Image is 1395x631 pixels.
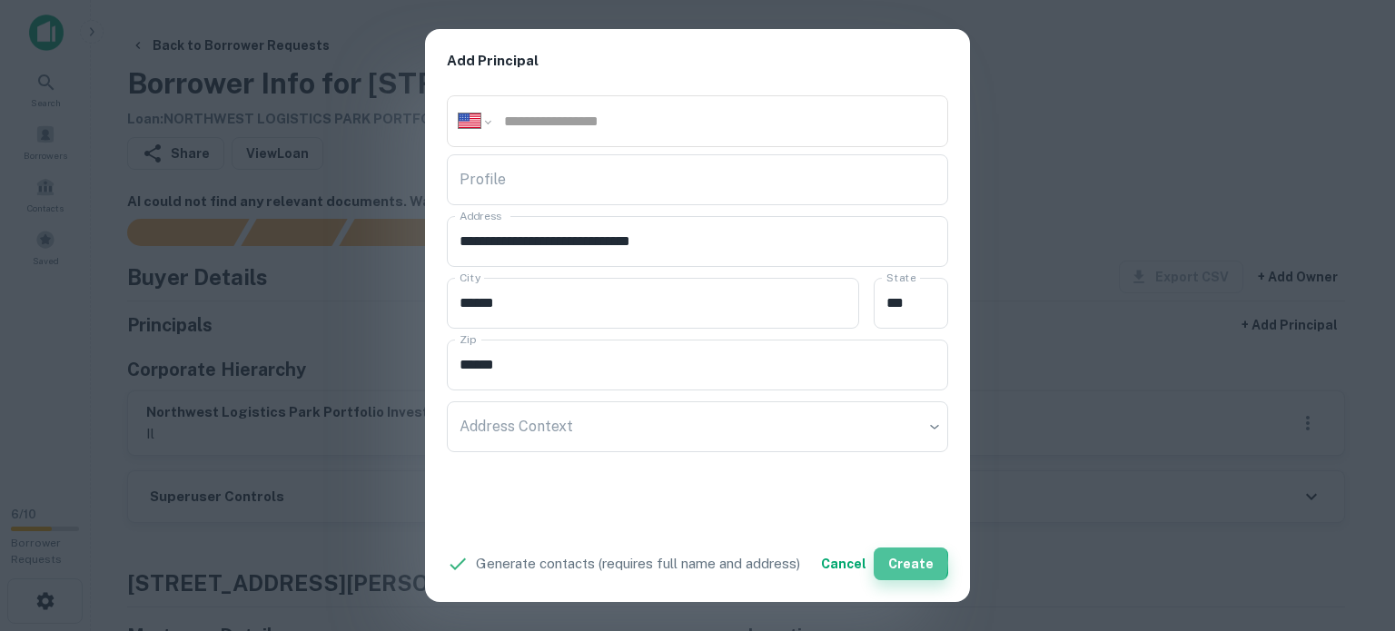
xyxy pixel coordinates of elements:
[874,547,948,580] button: Create
[886,270,915,285] label: State
[425,29,970,94] h2: Add Principal
[460,270,480,285] label: City
[814,547,874,580] button: Cancel
[460,331,476,347] label: Zip
[460,208,501,223] label: Address
[1304,486,1395,573] iframe: Chat Widget
[447,401,948,452] div: ​
[476,553,800,575] p: Generate contacts (requires full name and address)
